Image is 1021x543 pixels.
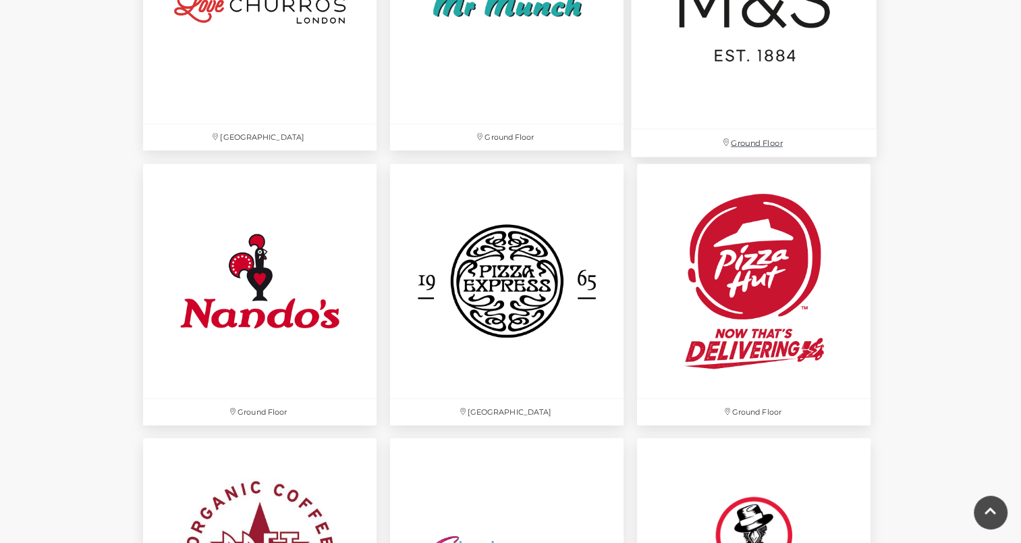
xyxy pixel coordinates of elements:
p: [GEOGRAPHIC_DATA] [143,124,377,151]
p: Ground Floor [143,399,377,425]
p: Ground Floor [637,399,871,425]
p: Ground Floor [390,124,624,151]
a: Ground Floor [630,157,877,432]
a: Ground Floor [136,157,383,432]
p: Ground Floor [631,130,877,157]
a: [GEOGRAPHIC_DATA] [383,157,630,432]
p: [GEOGRAPHIC_DATA] [390,399,624,425]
